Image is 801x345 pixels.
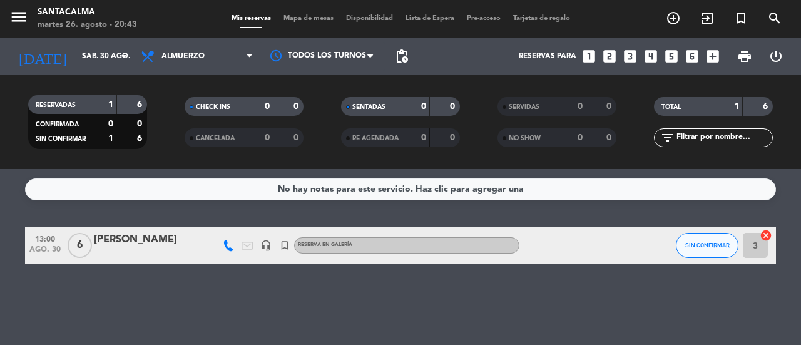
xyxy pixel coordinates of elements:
strong: 0 [293,102,301,111]
i: search [767,11,782,26]
span: CANCELADA [196,135,235,142]
span: RESERVADAS [36,102,76,108]
div: LOG OUT [760,38,792,75]
strong: 0 [606,133,614,142]
strong: 1 [108,134,113,143]
strong: 6 [137,134,145,143]
span: Reservas para [519,52,576,61]
strong: 0 [265,133,270,142]
span: Pre-acceso [461,15,507,22]
strong: 0 [108,120,113,128]
span: Tarjetas de regalo [507,15,576,22]
div: [PERSON_NAME] [94,232,200,248]
i: filter_list [660,130,675,145]
i: [DATE] [9,43,76,70]
i: add_circle_outline [666,11,681,26]
div: Santacalma [38,6,137,19]
strong: 0 [578,133,583,142]
span: RE AGENDADA [352,135,399,142]
span: SIN CONFIRMAR [36,136,86,142]
span: 13:00 [29,231,61,245]
strong: 0 [606,102,614,111]
i: looks_two [601,48,618,64]
span: TOTAL [661,104,681,110]
span: Almuerzo [161,52,205,61]
i: looks_one [581,48,597,64]
i: looks_5 [663,48,680,64]
i: looks_6 [684,48,700,64]
i: looks_4 [643,48,659,64]
i: power_settings_new [768,49,783,64]
span: 6 [68,233,92,258]
strong: 0 [421,102,426,111]
strong: 0 [450,102,457,111]
strong: 0 [450,133,457,142]
strong: 6 [763,102,770,111]
span: CONFIRMADA [36,121,79,128]
i: turned_in_not [733,11,748,26]
strong: 0 [421,133,426,142]
span: SIN CONFIRMAR [685,242,730,249]
strong: 1 [108,100,113,109]
span: print [737,49,752,64]
strong: 0 [137,120,145,128]
span: Mis reservas [225,15,277,22]
i: cancel [760,229,772,242]
span: RESERVA EN GALERÍA [298,242,352,247]
div: No hay notas para este servicio. Haz clic para agregar una [278,182,524,197]
strong: 6 [137,100,145,109]
i: looks_3 [622,48,638,64]
button: SIN CONFIRMAR [676,233,738,258]
i: turned_in_not [279,240,290,251]
strong: 0 [293,133,301,142]
span: Lista de Espera [399,15,461,22]
span: ago. 30 [29,245,61,260]
span: Mapa de mesas [277,15,340,22]
i: menu [9,8,28,26]
i: headset_mic [260,240,272,251]
span: pending_actions [394,49,409,64]
i: arrow_drop_down [116,49,131,64]
strong: 0 [578,102,583,111]
span: SENTADAS [352,104,385,110]
strong: 1 [734,102,739,111]
button: menu [9,8,28,31]
strong: 0 [265,102,270,111]
i: add_box [705,48,721,64]
div: martes 26. agosto - 20:43 [38,19,137,31]
span: CHECK INS [196,104,230,110]
span: Disponibilidad [340,15,399,22]
i: exit_to_app [700,11,715,26]
span: NO SHOW [509,135,541,142]
input: Filtrar por nombre... [675,131,772,145]
span: SERVIDAS [509,104,539,110]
